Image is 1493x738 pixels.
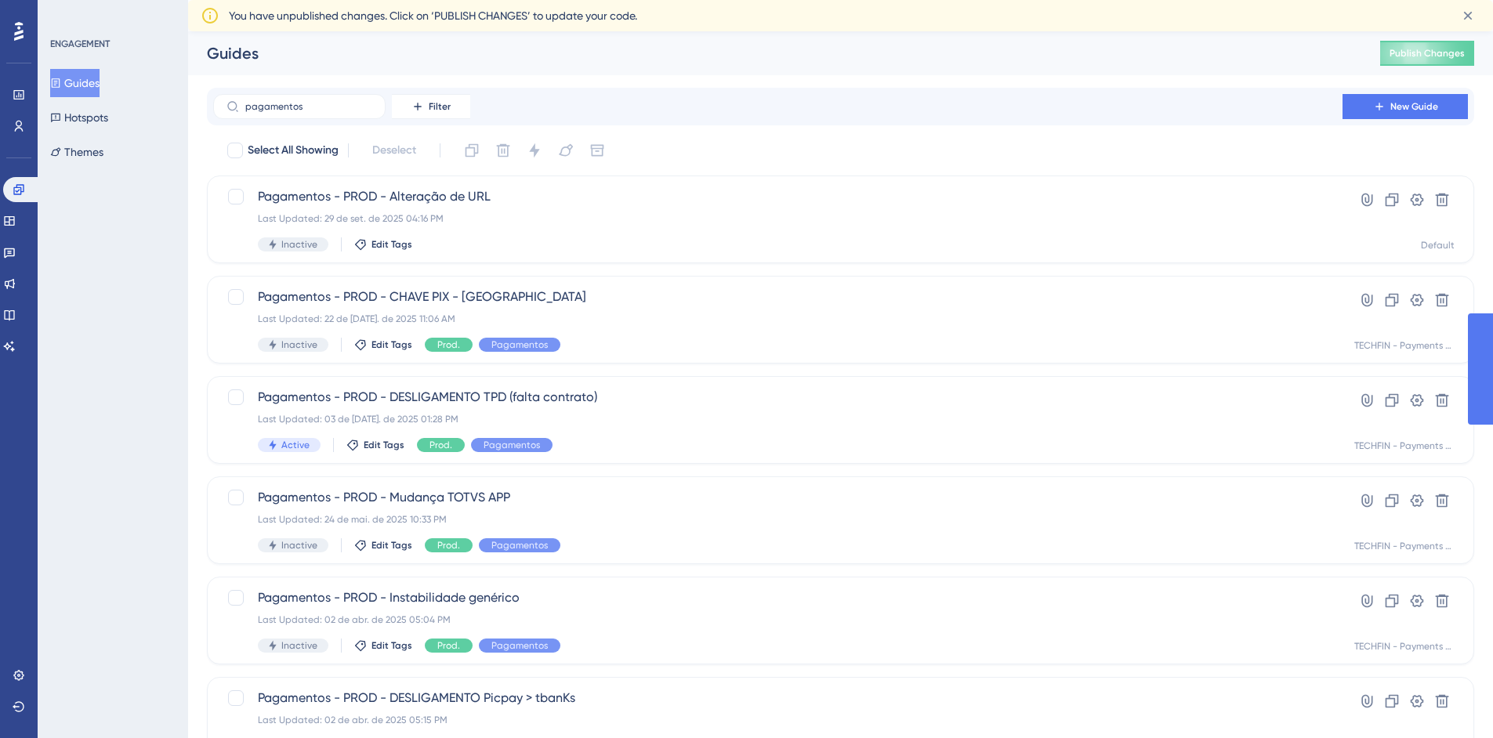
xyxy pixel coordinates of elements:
[258,613,1298,626] div: Last Updated: 02 de abr. de 2025 05:04 PM
[258,187,1298,206] span: Pagamentos - PROD - Alteração de URL
[371,238,412,251] span: Edit Tags
[258,588,1298,607] span: Pagamentos - PROD - Instabilidade genérico
[392,94,470,119] button: Filter
[346,439,404,451] button: Edit Tags
[437,539,460,552] span: Prod.
[258,488,1298,507] span: Pagamentos - PROD - Mudança TOTVS APP
[371,338,412,351] span: Edit Tags
[281,338,317,351] span: Inactive
[1380,41,1474,66] button: Publish Changes
[491,338,548,351] span: Pagamentos
[258,313,1298,325] div: Last Updated: 22 de [DATE]. de 2025 11:06 AM
[354,338,412,351] button: Edit Tags
[358,136,430,165] button: Deselect
[258,288,1298,306] span: Pagamentos - PROD - CHAVE PIX - [GEOGRAPHIC_DATA]
[281,639,317,652] span: Inactive
[50,69,100,97] button: Guides
[207,42,1341,64] div: Guides
[1390,47,1465,60] span: Publish Changes
[258,413,1298,425] div: Last Updated: 03 de [DATE]. de 2025 01:28 PM
[258,513,1298,526] div: Last Updated: 24 de mai. de 2025 10:33 PM
[1427,676,1474,723] iframe: UserGuiding AI Assistant Launcher
[1390,100,1438,113] span: New Guide
[258,388,1298,407] span: Pagamentos - PROD - DESLIGAMENTO TPD (falta contrato)
[1354,339,1455,352] div: TECHFIN - Payments - Prod
[258,714,1298,726] div: Last Updated: 02 de abr. de 2025 05:15 PM
[354,639,412,652] button: Edit Tags
[1354,540,1455,552] div: TECHFIN - Payments - Prod
[50,38,110,50] div: ENGAGEMENT
[1354,640,1455,653] div: TECHFIN - Payments - Prod
[364,439,404,451] span: Edit Tags
[50,103,108,132] button: Hotspots
[437,338,460,351] span: Prod.
[371,639,412,652] span: Edit Tags
[484,439,540,451] span: Pagamentos
[437,639,460,652] span: Prod.
[258,212,1298,225] div: Last Updated: 29 de set. de 2025 04:16 PM
[354,238,412,251] button: Edit Tags
[491,539,548,552] span: Pagamentos
[245,101,372,112] input: Search
[248,141,339,160] span: Select All Showing
[491,639,548,652] span: Pagamentos
[258,689,1298,707] span: Pagamentos - PROD - DESLIGAMENTO Picpay > tbanKs
[281,539,317,552] span: Inactive
[1421,239,1455,251] div: Default
[372,141,416,160] span: Deselect
[371,539,412,552] span: Edit Tags
[354,539,412,552] button: Edit Tags
[1354,440,1455,452] div: TECHFIN - Payments - Prod
[281,439,310,451] span: Active
[229,6,637,25] span: You have unpublished changes. Click on ‘PUBLISH CHANGES’ to update your code.
[1343,94,1468,119] button: New Guide
[429,439,452,451] span: Prod.
[50,138,103,166] button: Themes
[429,100,451,113] span: Filter
[281,238,317,251] span: Inactive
